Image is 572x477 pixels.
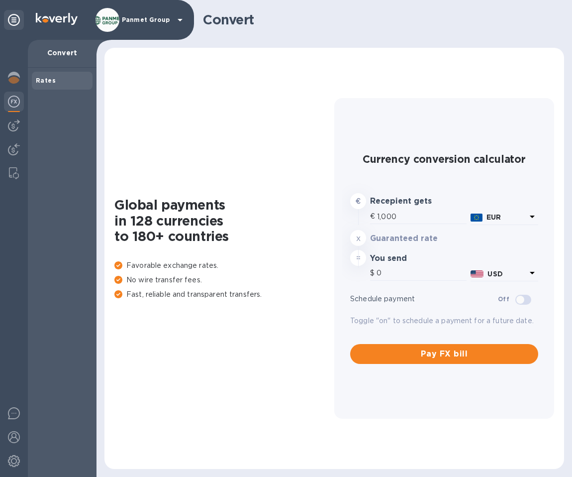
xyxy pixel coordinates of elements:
[114,260,334,271] p: Favorable exchange rates.
[370,254,446,263] h3: You send
[122,16,172,23] p: Panmet Group
[350,316,538,326] p: Toggle "on" to schedule a payment for a future date.
[487,270,502,278] b: USD
[350,294,498,304] p: Schedule payment
[203,12,556,28] h1: Convert
[36,77,56,84] b: Rates
[486,213,501,221] b: EUR
[377,209,467,224] input: Amount
[377,266,467,281] input: Amount
[350,153,538,165] h2: Currency conversion calculator
[370,234,446,243] h3: Guaranteed rate
[4,10,24,30] div: Unpin categories
[498,295,509,303] b: Off
[8,96,20,108] img: Foreign exchange
[350,344,538,364] button: Pay FX bill
[358,348,530,360] span: Pay FX bill
[114,289,334,300] p: Fast, reliable and transparent transfers.
[471,270,484,277] img: USD
[370,209,377,224] div: €
[350,250,366,266] div: =
[350,230,366,246] div: x
[114,275,334,285] p: No wire transfer fees.
[36,13,78,25] img: Logo
[370,266,377,281] div: $
[370,197,446,206] h3: Recepient gets
[114,197,334,244] h1: Global payments in 128 currencies to 180+ countries
[356,197,361,205] strong: €
[36,48,89,58] p: Convert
